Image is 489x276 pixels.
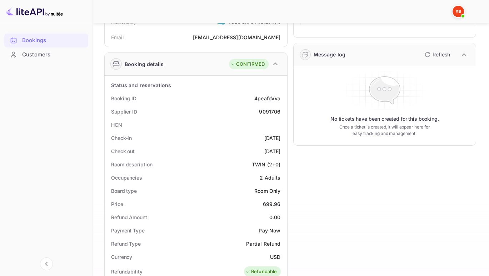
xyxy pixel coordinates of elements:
div: Board type [111,187,137,195]
div: Check-in [111,134,132,142]
div: Occupancies [111,174,142,181]
div: Payment Type [111,227,145,234]
a: Customers [4,48,88,61]
button: Collapse navigation [40,257,53,270]
img: Yandex Support [453,6,464,17]
div: [DATE] [264,147,281,155]
a: Bookings [4,34,88,47]
div: USD [270,253,280,261]
p: No tickets have been created for this booking. [330,115,439,122]
div: 2 Adults [260,174,280,181]
div: Booking details [125,60,164,68]
div: Currency [111,253,132,261]
div: [EMAIL_ADDRESS][DOMAIN_NAME] [193,34,280,41]
div: Bookings [4,34,88,47]
div: 0.00 [269,214,281,221]
div: Check out [111,147,135,155]
p: Once a ticket is created, it will appear here for easy tracking and management. [336,124,433,137]
div: Price [111,200,123,208]
div: Pay Now [259,227,280,234]
div: 699.96 [263,200,281,208]
div: Partial Refund [246,240,280,247]
div: Email [111,34,124,41]
div: Refund Type [111,240,141,247]
div: Refundable [246,268,277,275]
div: Refund Amount [111,214,147,221]
div: CONFIRMED [231,61,265,68]
button: Refresh [420,49,453,60]
div: Refundability [111,268,143,275]
div: 4peafoVva [254,95,280,102]
div: TWIN (2+0) [252,161,281,168]
div: Customers [4,48,88,62]
div: Supplier ID [111,108,137,115]
p: Refresh [433,51,450,58]
img: LiteAPI logo [6,6,63,17]
div: HCN [111,121,122,129]
div: Status and reservations [111,81,171,89]
div: Booking ID [111,95,136,102]
div: Bookings [22,36,85,45]
div: 9091706 [259,108,280,115]
div: Room description [111,161,152,168]
div: [DATE] [264,134,281,142]
div: Message log [314,51,346,58]
div: Room Only [254,187,280,195]
div: Customers [22,51,85,59]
